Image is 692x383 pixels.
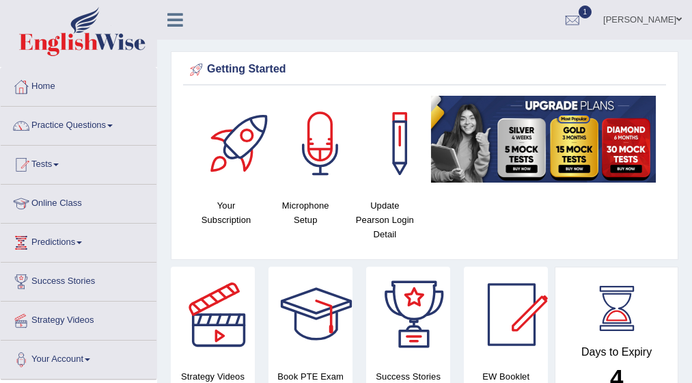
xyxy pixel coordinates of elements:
a: Home [1,68,156,102]
a: Your Account [1,341,156,375]
h4: Update Pearson Login Detail [352,198,417,241]
a: Online Class [1,185,156,219]
h4: Your Subscription [193,198,259,227]
span: 1 [579,5,592,18]
a: Strategy Videos [1,302,156,336]
h4: Microphone Setup [273,198,338,227]
a: Tests [1,146,156,180]
img: small5.jpg [431,96,656,183]
a: Success Stories [1,263,156,297]
h4: Days to Expiry [570,346,663,358]
a: Predictions [1,224,156,258]
div: Getting Started [186,60,663,80]
a: Practice Questions [1,107,156,141]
